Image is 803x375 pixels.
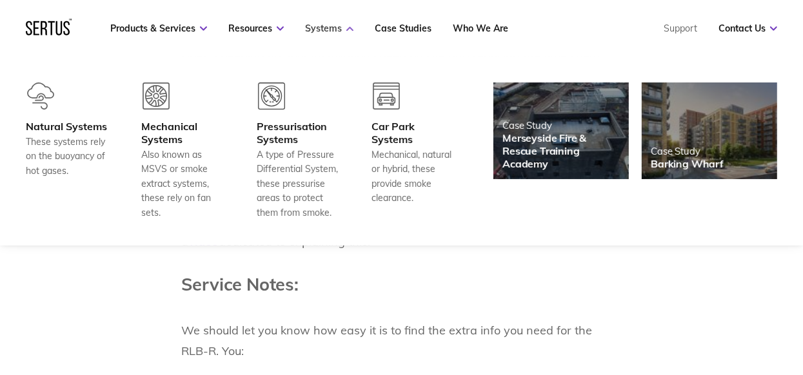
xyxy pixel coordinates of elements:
a: Case StudyBarking Wharf [642,82,777,179]
a: Case Studies [375,23,431,34]
iframe: Chat Widget [571,226,803,375]
div: Pressurisation Systems [257,120,340,146]
a: Contact Us [719,23,777,34]
a: Resources [228,23,284,34]
div: Natural Systems [26,120,109,133]
div: Mechanical Systems [141,120,224,146]
a: Pressurisation SystemsA type of Pressure Differential System, these pressurise areas to protect t... [257,82,340,220]
div: Case Study [502,119,620,131]
a: Systems [305,23,353,34]
a: Mechanical SystemsAlso known as MSVS or smoke extract systems, these rely on fan sets. [141,82,224,220]
div: A type of Pressure Differential System, these pressurise areas to protect them from smoke. [257,148,340,220]
a: Products & Services [110,23,207,34]
a: Who We Are [453,23,508,34]
div: Car Park Systems [372,120,455,146]
h1: Service Notes: [182,269,622,300]
a: Case StudyMerseyside Fire & Rescue Training Academy [493,82,629,179]
div: Also known as MSVS or smoke extract systems, these rely on fan sets. [141,148,224,220]
div: Barking Wharf [651,157,724,170]
a: Car Park SystemsMechanical, natural or hybrid, these provide smoke clearance. [372,82,455,220]
a: Natural SystemsThese systems rely on the buoyancy of hot gases. [26,82,109,220]
div: These systems rely on the buoyancy of hot gases. [26,135,109,178]
div: Mechanical, natural or hybrid, these provide smoke clearance. [372,148,455,206]
div: Merseyside Fire & Rescue Training Academy [502,131,620,170]
a: Support [664,23,697,34]
div: Case Study [651,145,724,157]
